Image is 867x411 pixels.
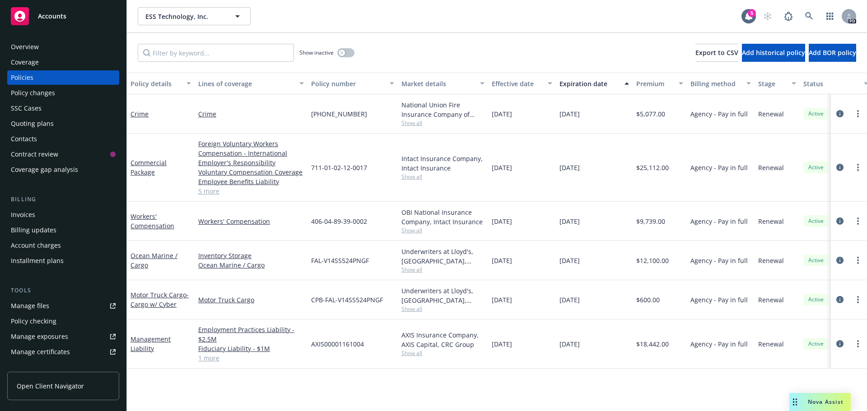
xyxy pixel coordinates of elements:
span: Active [807,256,825,264]
button: Market details [398,73,488,94]
a: Management Liability [131,335,171,353]
button: Expiration date [556,73,633,94]
a: Search [800,7,818,25]
span: Active [807,163,825,171]
span: [DATE] [559,109,580,119]
span: 406-04-89-39-0002 [311,217,367,226]
span: AXIS00001161004 [311,339,364,349]
span: Agency - Pay in full [690,163,748,172]
button: Policy details [127,73,195,94]
div: Tools [7,286,119,295]
span: [DATE] [559,163,580,172]
div: Quoting plans [11,116,54,131]
a: circleInformation [834,255,845,266]
a: circleInformation [834,294,845,305]
a: Invoices [7,208,119,222]
span: Add BOR policy [809,48,856,57]
div: National Union Fire Insurance Company of [GEOGRAPHIC_DATA], [GEOGRAPHIC_DATA], AIG, Risk Speciali... [401,100,485,119]
span: Add historical policy [742,48,805,57]
a: Quoting plans [7,116,119,131]
div: Coverage [11,55,39,69]
button: Effective date [488,73,556,94]
a: more [853,294,863,305]
div: Overview [11,40,39,54]
div: Policy changes [11,86,55,100]
span: [DATE] [492,163,512,172]
div: Drag to move [789,393,801,411]
a: Workers' Compensation [198,217,304,226]
a: Installment plans [7,254,119,268]
div: OBI National Insurance Company, Intact Insurance [401,208,485,226]
span: Show inactive [299,49,334,56]
a: Ocean Marine / Cargo [198,260,304,270]
input: Filter by keyword... [138,44,294,62]
div: Premium [636,79,673,88]
a: 5 more [198,186,304,196]
div: Account charges [11,238,61,253]
a: Commercial Package [131,158,167,176]
a: Policies [7,70,119,85]
span: Agency - Pay in full [690,295,748,305]
button: Premium [633,73,687,94]
a: Manage files [7,299,119,313]
a: Crime [198,109,304,119]
span: [DATE] [492,256,512,265]
span: $18,442.00 [636,339,669,349]
a: Foreign Voluntary Workers Compensation - International Employer's Responsibility Voluntary Compen... [198,139,304,177]
span: [DATE] [559,295,580,305]
a: Account charges [7,238,119,253]
div: Manage files [11,299,49,313]
span: Open Client Navigator [17,381,84,391]
button: Stage [755,73,800,94]
span: ESS Technology, Inc. [145,12,224,21]
a: Inventory Storage [198,251,304,260]
div: Market details [401,79,475,88]
span: Renewal [758,163,784,172]
a: circleInformation [834,216,845,226]
a: Policy checking [7,314,119,328]
span: Nova Assist [808,398,844,406]
div: Policies [11,70,33,85]
div: Policy number [311,79,384,88]
a: Manage exposures [7,329,119,344]
span: [DATE] [492,217,512,226]
span: Renewal [758,109,784,119]
span: $9,739.00 [636,217,665,226]
a: Motor Truck Cargo [198,295,304,305]
div: Billing [7,195,119,204]
div: Policy checking [11,314,56,328]
div: Billing updates [11,223,56,237]
a: Manage BORs [7,360,119,374]
span: [DATE] [492,109,512,119]
span: Agency - Pay in full [690,217,748,226]
span: CPB-FAL-V14SS524PNGF [311,295,383,305]
a: Contacts [7,132,119,146]
button: Lines of coverage [195,73,308,94]
a: more [853,338,863,349]
div: Lines of coverage [198,79,294,88]
span: FAL-V14SS524PNGF [311,256,369,265]
span: [DATE] [492,295,512,305]
span: Agency - Pay in full [690,109,748,119]
div: Underwriters at Lloyd's, [GEOGRAPHIC_DATA], [PERSON_NAME] of [GEOGRAPHIC_DATA], [PERSON_NAME] Cargo [401,286,485,305]
button: Billing method [687,73,755,94]
div: Expiration date [559,79,619,88]
span: Show all [401,266,485,273]
span: [DATE] [492,339,512,349]
span: Show all [401,226,485,234]
span: [DATE] [559,217,580,226]
a: SSC Cases [7,101,119,115]
span: 711-01-02-12-0017 [311,163,367,172]
a: Crime [131,110,149,118]
span: [PHONE_NUMBER] [311,109,367,119]
span: Show all [401,119,485,127]
div: Policy details [131,79,181,88]
a: more [853,108,863,119]
span: $25,112.00 [636,163,669,172]
button: Export to CSV [695,44,738,62]
span: Agency - Pay in full [690,339,748,349]
div: Contract review [11,147,58,162]
span: Active [807,217,825,225]
button: ESS Technology, Inc. [138,7,251,25]
a: Coverage [7,55,119,69]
